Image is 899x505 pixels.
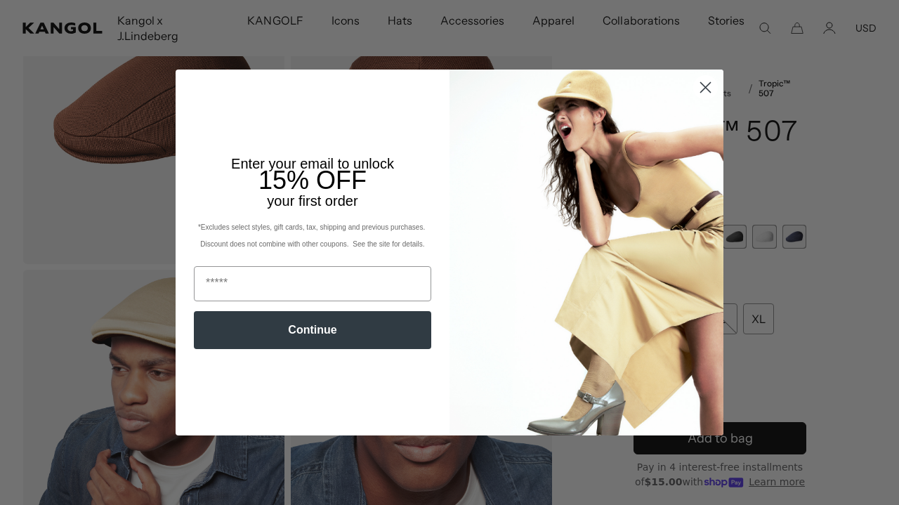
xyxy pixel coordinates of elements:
span: *Excludes select styles, gift cards, tax, shipping and previous purchases. Discount does not comb... [198,223,427,248]
button: Close dialog [693,75,718,100]
button: Continue [194,311,431,349]
span: your first order [267,193,357,209]
span: Enter your email to unlock [231,156,394,171]
img: 93be19ad-e773-4382-80b9-c9d740c9197f.jpeg [449,70,723,435]
input: Email [194,266,431,301]
span: 15% OFF [258,166,367,195]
